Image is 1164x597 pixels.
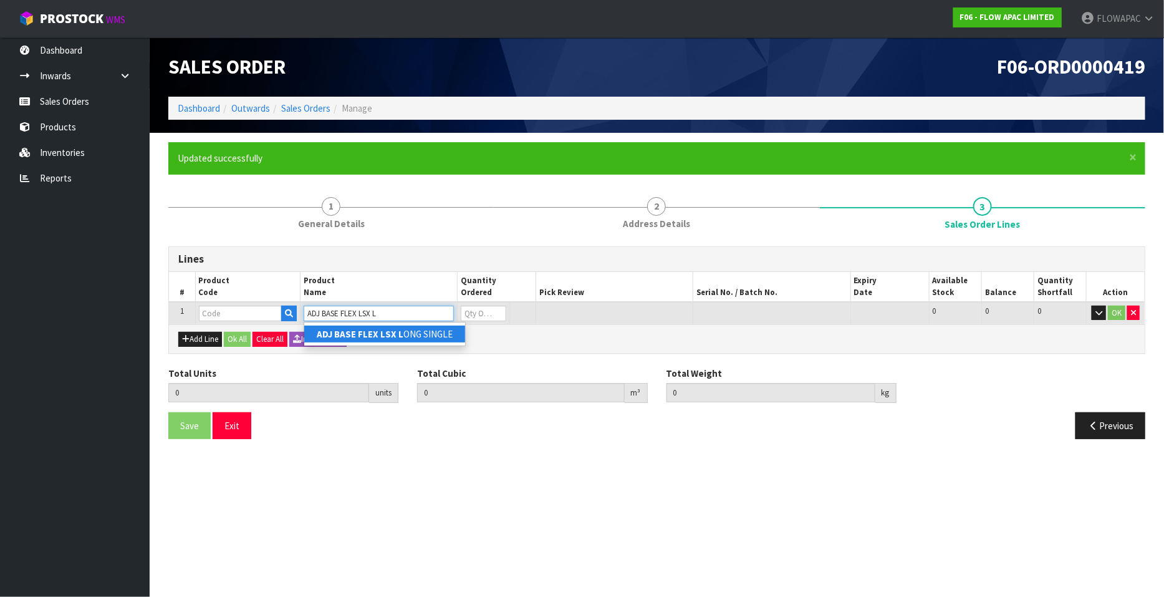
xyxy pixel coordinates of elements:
span: 3 [973,197,992,216]
th: Product Name [300,272,457,302]
button: Add Line [178,332,222,347]
small: WMS [106,14,125,26]
span: ProStock [40,11,103,27]
input: Name [304,306,454,321]
th: Quantity Shortfall [1034,272,1087,302]
span: Manage [342,102,372,114]
span: Sales Order [168,54,286,79]
button: Previous [1075,412,1145,439]
span: Sales Order Lines [945,218,1020,231]
a: Dashboard [178,102,220,114]
span: General Details [298,217,365,230]
a: ADJ BASE FLEX LSX LONG SINGLE [304,326,465,342]
span: 2 [647,197,666,216]
th: Available Stock [929,272,981,302]
div: kg [875,383,897,403]
label: Total Weight [666,367,723,380]
a: Outwards [231,102,270,114]
input: Qty Ordered [461,306,506,321]
th: Pick Review [536,272,693,302]
img: cube-alt.png [19,11,34,26]
div: units [369,383,398,403]
input: Total Units [168,383,369,402]
label: Total Units [168,367,216,380]
button: Import Lines [289,332,347,347]
div: m³ [625,383,648,403]
button: Clear All [253,332,287,347]
strong: ADJ BASE FLEX LSX L [317,328,403,340]
span: F06-ORD0000419 [997,54,1145,79]
button: Save [168,412,211,439]
h3: Lines [178,253,1135,265]
span: Sales Order Lines [168,237,1145,449]
button: Ok All [224,332,251,347]
span: × [1129,148,1137,166]
th: Serial No. / Batch No. [693,272,850,302]
button: OK [1108,306,1125,321]
span: 0 [985,306,989,316]
strong: F06 - FLOW APAC LIMITED [960,12,1055,22]
th: # [169,272,195,302]
input: Total Weight [666,383,875,402]
span: FLOWAPAC [1097,12,1141,24]
th: Action [1087,272,1145,302]
span: Save [180,420,199,432]
input: Code [199,306,282,321]
span: Address Details [623,217,690,230]
input: Total Cubic [417,383,624,402]
button: Exit [213,412,251,439]
span: 0 [933,306,936,316]
span: Updated successfully [178,152,262,164]
span: 1 [180,306,184,316]
span: 0 [1037,306,1041,316]
th: Product Code [195,272,300,302]
span: 1 [322,197,340,216]
th: Quantity Ordered [458,272,536,302]
label: Total Cubic [417,367,466,380]
th: Balance [981,272,1034,302]
th: Expiry Date [850,272,929,302]
a: Sales Orders [281,102,330,114]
